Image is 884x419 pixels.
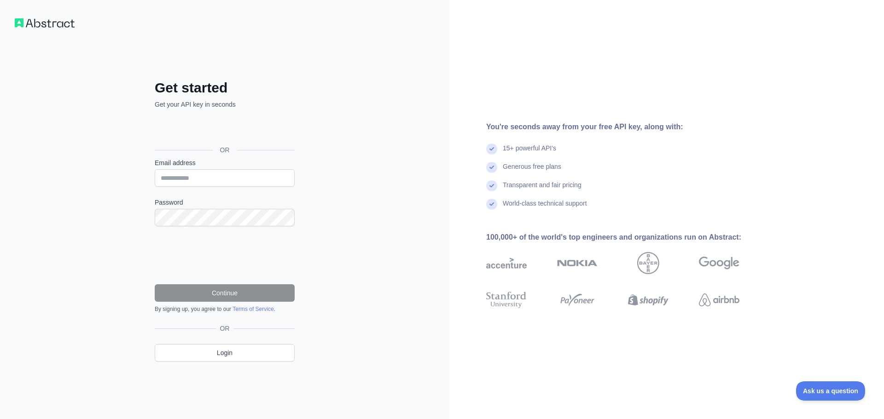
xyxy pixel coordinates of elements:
p: Get your API key in seconds [155,100,295,109]
div: 15+ powerful API's [503,143,556,162]
div: Generous free plans [503,162,561,180]
img: airbnb [699,290,739,310]
img: nokia [557,252,598,274]
img: payoneer [557,290,598,310]
div: Transparent and fair pricing [503,180,582,199]
iframe: reCAPTCHA [155,237,295,273]
img: check mark [486,143,497,155]
span: OR [213,145,237,155]
img: check mark [486,162,497,173]
img: bayer [637,252,659,274]
img: Workflow [15,18,75,28]
label: Password [155,198,295,207]
div: World-class technical support [503,199,587,217]
img: stanford university [486,290,527,310]
span: OR [216,324,233,333]
label: Email address [155,158,295,167]
iframe: Sign in with Google Button [150,119,297,139]
img: check mark [486,180,497,191]
img: accenture [486,252,527,274]
img: shopify [628,290,669,310]
div: By signing up, you agree to our . [155,305,295,313]
div: 100,000+ of the world's top engineers and organizations run on Abstract: [486,232,769,243]
img: check mark [486,199,497,210]
img: google [699,252,739,274]
h2: Get started [155,80,295,96]
button: Continue [155,284,295,302]
div: You're seconds away from your free API key, along with: [486,121,769,132]
a: Terms of Service [233,306,273,312]
a: Login [155,344,295,362]
iframe: Toggle Customer Support [796,381,866,401]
